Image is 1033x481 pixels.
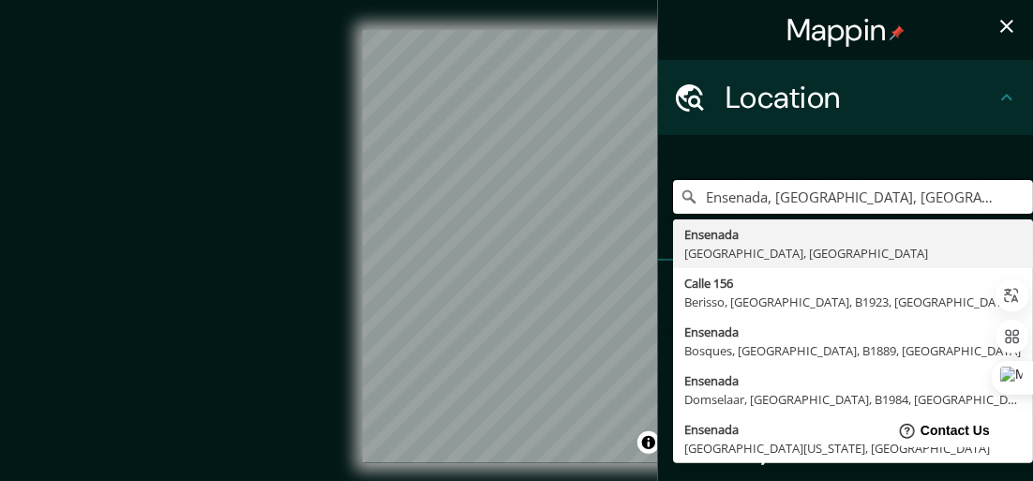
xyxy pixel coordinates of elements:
div: Location [658,60,1033,135]
button: Toggle attribution [637,431,660,454]
div: Ensenada [684,323,1022,341]
canvas: Map [363,30,669,463]
div: Style [658,336,1033,411]
div: [GEOGRAPHIC_DATA], [GEOGRAPHIC_DATA] [684,244,1022,263]
div: [GEOGRAPHIC_DATA][US_STATE], [GEOGRAPHIC_DATA] [684,439,1022,458]
div: Pins [658,261,1033,336]
img: pin-icon.png [890,25,905,40]
div: Ensenada [684,225,1022,244]
iframe: Help widget launcher [866,408,1012,460]
h4: Layout [726,429,996,467]
div: Berisso, [GEOGRAPHIC_DATA], B1923, [GEOGRAPHIC_DATA] [684,293,1022,311]
div: Calle 156 [684,274,1022,293]
div: Ensenada [684,420,1022,439]
div: Domselaar, [GEOGRAPHIC_DATA], B1984, [GEOGRAPHIC_DATA] [684,390,1022,409]
h4: Location [726,79,996,116]
h4: Mappin [786,11,906,49]
div: Bosques, [GEOGRAPHIC_DATA], B1889, [GEOGRAPHIC_DATA] [684,341,1022,360]
div: Ensenada [684,371,1022,390]
input: Pick your city or area [673,180,1033,214]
